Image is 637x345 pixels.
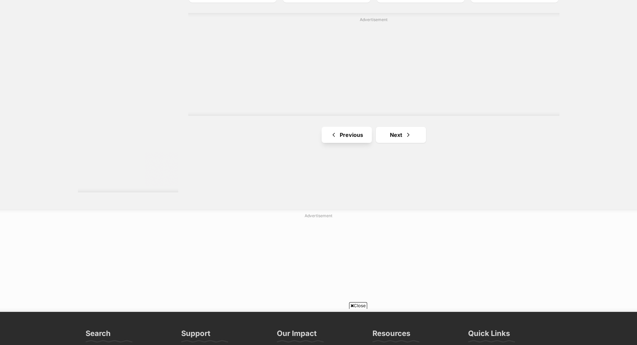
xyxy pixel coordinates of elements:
nav: Pagination [188,127,559,143]
h3: Quick Links [468,329,510,342]
h3: Support [181,329,210,342]
span: Close [349,302,367,309]
a: Previous page [322,127,372,143]
a: Next page [376,127,426,143]
iframe: Advertisement [197,312,440,342]
div: Advertisement [188,13,559,116]
h3: Search [86,329,111,342]
iframe: Advertisement [212,25,536,109]
iframe: Advertisement [156,222,481,305]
